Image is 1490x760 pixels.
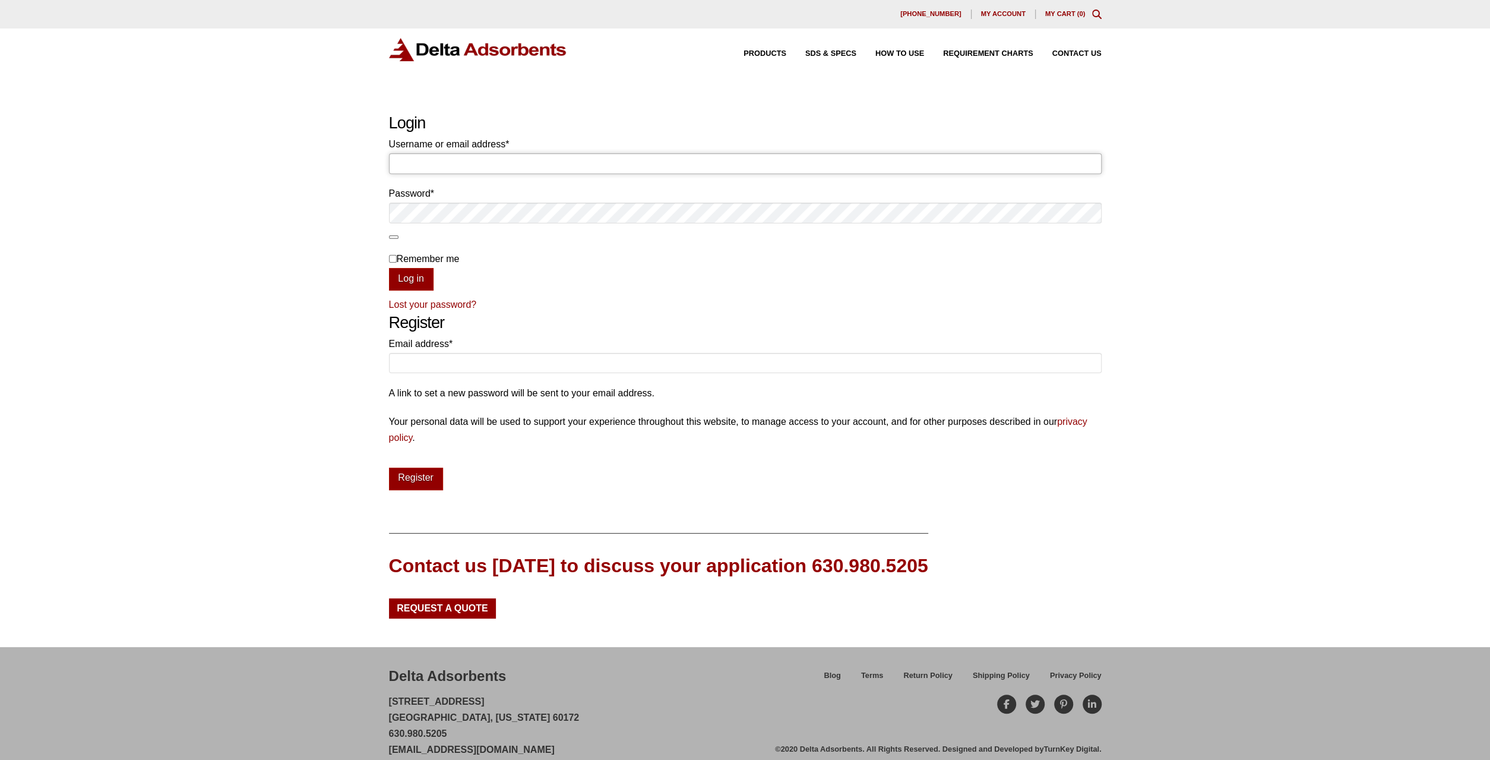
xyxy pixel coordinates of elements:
[725,50,786,58] a: Products
[389,268,434,291] button: Log in
[389,385,1102,401] p: A link to set a new password will be sent to your email address.
[1040,669,1102,690] a: Privacy Policy
[389,185,1102,201] label: Password
[1079,10,1083,17] span: 0
[389,38,567,61] img: Delta Adsorbents
[389,136,1102,152] label: Username or email address
[973,672,1030,680] span: Shipping Policy
[893,669,963,690] a: Return Policy
[856,50,924,58] a: How to Use
[824,672,840,680] span: Blog
[389,299,477,310] a: Lost your password?
[389,313,1102,333] h2: Register
[389,113,1102,133] h2: Login
[1045,10,1086,17] a: My Cart (0)
[389,745,555,755] a: [EMAIL_ADDRESS][DOMAIN_NAME]
[397,604,488,613] span: Request a Quote
[1050,672,1102,680] span: Privacy Policy
[861,672,883,680] span: Terms
[1052,50,1102,58] span: Contact Us
[775,744,1101,755] div: ©2020 Delta Adsorbents. All Rights Reserved. Designed and Developed by .
[389,255,397,263] input: Remember me
[389,553,928,579] div: Contact us [DATE] to discuss your application 630.980.5205
[389,235,398,239] button: Show password
[1043,745,1099,753] a: TurnKey Digital
[805,50,856,58] span: SDS & SPECS
[397,254,460,264] span: Remember me
[943,50,1033,58] span: Requirement Charts
[1033,50,1102,58] a: Contact Us
[389,468,443,490] button: Register
[1092,10,1102,19] div: Toggle Modal Content
[891,10,972,19] a: [PHONE_NUMBER]
[389,693,580,758] p: [STREET_ADDRESS] [GEOGRAPHIC_DATA], [US_STATE] 60172 630.980.5205
[389,666,507,686] div: Delta Adsorbents
[900,11,961,17] span: [PHONE_NUMBER]
[851,669,893,690] a: Terms
[744,50,786,58] span: Products
[786,50,856,58] a: SDS & SPECS
[389,598,496,619] a: Request a Quote
[389,414,1102,446] p: Your personal data will be used to support your experience throughout this website, to manage acc...
[981,11,1026,17] span: My account
[903,672,953,680] span: Return Policy
[972,10,1036,19] a: My account
[875,50,924,58] span: How to Use
[389,336,1102,352] label: Email address
[963,669,1040,690] a: Shipping Policy
[814,669,850,690] a: Blog
[924,50,1033,58] a: Requirement Charts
